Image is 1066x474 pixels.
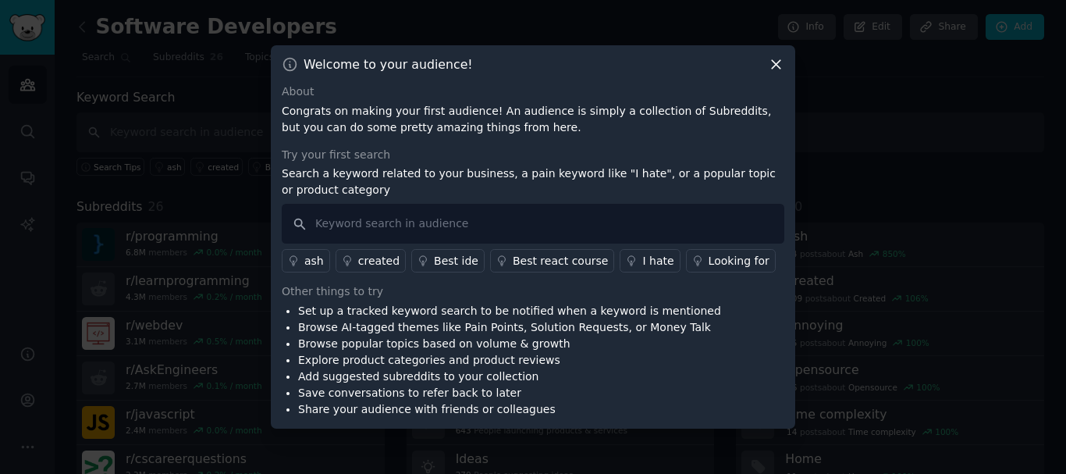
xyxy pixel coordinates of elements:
div: Best ide [434,253,478,269]
li: Explore product categories and product reviews [298,352,721,369]
div: ash [304,253,324,269]
input: Keyword search in audience [282,204,784,244]
div: I hate [642,253,673,269]
li: Browse popular topics based on volume & growth [298,336,721,352]
a: Best ide [411,249,485,273]
a: I hate [620,249,680,273]
li: Set up a tracked keyword search to be notified when a keyword is mentioned [298,303,721,319]
p: Congrats on making your first audience! An audience is simply a collection of Subreddits, but you... [282,103,784,136]
div: Other things to try [282,283,784,300]
li: Share your audience with friends or colleagues [298,401,721,418]
a: created [336,249,406,273]
a: ash [282,249,330,273]
p: Search a keyword related to your business, a pain keyword like "I hate", or a popular topic or pr... [282,166,784,198]
a: Best react course [490,249,615,273]
div: created [358,253,400,269]
a: Looking for [686,249,776,273]
h3: Welcome to your audience! [304,56,473,73]
li: Add suggested subreddits to your collection [298,369,721,385]
div: Try your first search [282,147,784,163]
div: About [282,84,784,100]
li: Save conversations to refer back to later [298,385,721,401]
li: Browse AI-tagged themes like Pain Points, Solution Requests, or Money Talk [298,319,721,336]
div: Looking for [709,253,769,269]
div: Best react course [513,253,609,269]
